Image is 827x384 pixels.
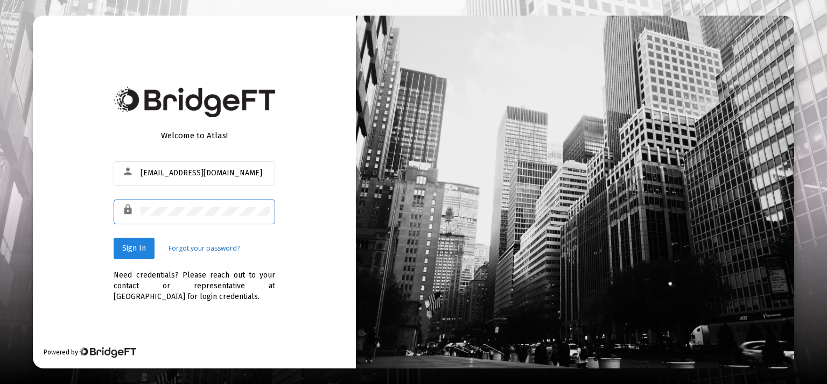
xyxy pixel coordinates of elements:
[44,347,136,358] div: Powered by
[114,130,275,141] div: Welcome to Atlas!
[114,238,155,259] button: Sign In
[114,259,275,302] div: Need credentials? Please reach out to your contact or representative at [GEOGRAPHIC_DATA] for log...
[114,87,275,117] img: Bridge Financial Technology Logo
[79,347,136,358] img: Bridge Financial Technology Logo
[122,165,135,178] mat-icon: person
[141,169,270,177] input: Email or Username
[169,243,240,254] a: Forgot your password?
[122,203,135,216] mat-icon: lock
[122,244,146,253] span: Sign In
